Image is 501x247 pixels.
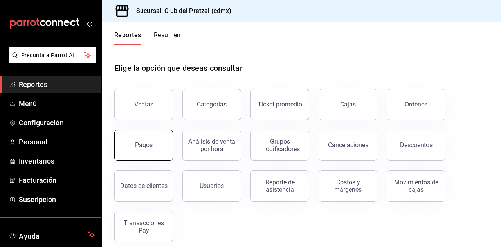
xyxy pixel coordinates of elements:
div: Movimientos de cajas [392,178,440,193]
button: Descuentos [387,130,445,161]
div: Ticket promedio [258,101,302,108]
div: Cajas [340,100,356,109]
button: Datos de clientes [114,170,173,202]
a: Pregunta a Parrot AI [5,57,96,65]
button: Pagos [114,130,173,161]
button: Categorías [182,89,241,120]
button: Resumen [154,31,181,45]
button: Pregunta a Parrot AI [9,47,96,63]
button: Reportes [114,31,141,45]
button: Ventas [114,89,173,120]
div: Datos de clientes [120,182,168,189]
h1: Elige la opción que deseas consultar [114,62,243,74]
span: Menú [19,98,95,109]
span: Facturación [19,175,95,186]
div: Cancelaciones [328,141,368,149]
span: Suscripción [19,194,95,205]
div: Reporte de asistencia [256,178,304,193]
span: Ayuda [19,230,85,240]
div: Pagos [135,141,153,149]
span: Inventarios [19,156,95,166]
button: Cancelaciones [319,130,377,161]
div: navigation tabs [114,31,181,45]
div: Órdenes [405,101,427,108]
button: Usuarios [182,170,241,202]
button: Movimientos de cajas [387,170,445,202]
button: Grupos modificadores [250,130,309,161]
div: Usuarios [200,182,224,189]
span: Configuración [19,117,95,128]
span: Personal [19,137,95,147]
span: Reportes [19,79,95,90]
div: Análisis de venta por hora [187,138,236,153]
div: Ventas [134,101,153,108]
div: Categorías [197,101,227,108]
button: Ticket promedio [250,89,309,120]
div: Costos y márgenes [324,178,372,193]
h3: Sucursal: Club del Pretzel (cdmx) [130,6,231,16]
button: Reporte de asistencia [250,170,309,202]
span: Pregunta a Parrot AI [21,51,84,59]
div: Descuentos [400,141,433,149]
a: Cajas [319,89,377,120]
button: Órdenes [387,89,445,120]
div: Transacciones Pay [119,219,168,234]
div: Grupos modificadores [256,138,304,153]
button: open_drawer_menu [86,20,92,27]
button: Análisis de venta por hora [182,130,241,161]
button: Transacciones Pay [114,211,173,242]
button: Costos y márgenes [319,170,377,202]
